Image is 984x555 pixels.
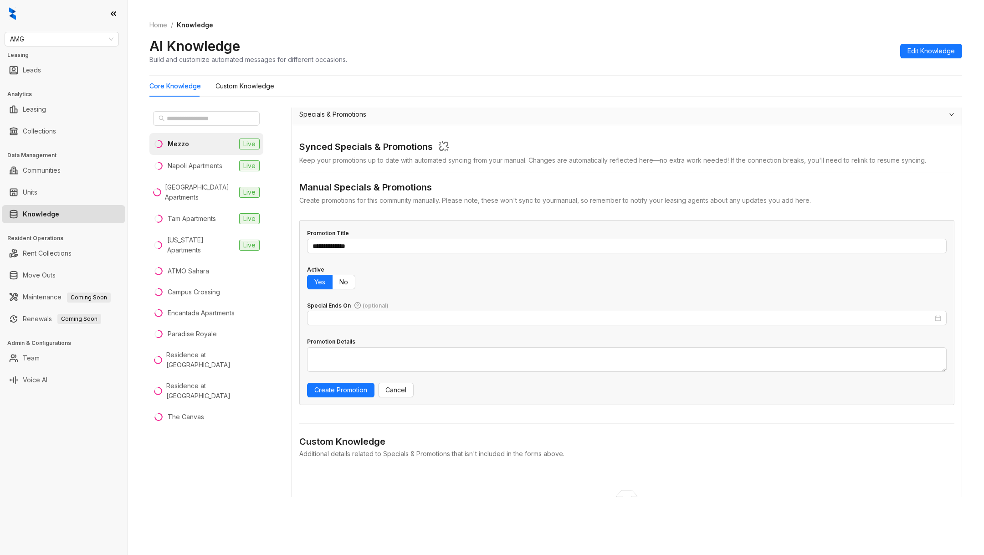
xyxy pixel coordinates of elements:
[299,449,954,459] div: Additional details related to Specials & Promotions that isn't included in the forms above.
[168,329,217,339] div: Paradise Royale
[149,55,347,64] div: Build and customize automated messages for different occasions.
[159,115,165,122] span: search
[10,32,113,46] span: AMG
[166,381,260,401] div: Residence at [GEOGRAPHIC_DATA]
[23,349,40,367] a: Team
[299,155,954,165] div: Keep your promotions up to date with automated syncing from your manual . Changes are automatical...
[167,235,236,255] div: [US_STATE] Apartments
[2,183,125,201] li: Units
[171,20,173,30] li: /
[148,20,169,30] a: Home
[168,161,222,171] div: Napoli Apartments
[2,122,125,140] li: Collections
[299,140,433,155] div: Synced Specials & Promotions
[239,139,260,149] span: Live
[949,112,954,117] span: expanded
[2,205,125,223] li: Knowledge
[2,349,125,367] li: Team
[23,122,56,140] a: Collections
[2,310,125,328] li: Renewals
[7,234,127,242] h3: Resident Operations
[2,100,125,118] li: Leasing
[299,180,954,195] div: Manual Specials & Promotions
[2,161,125,180] li: Communities
[166,350,260,370] div: Residence at [GEOGRAPHIC_DATA]
[168,287,220,297] div: Campus Crossing
[177,21,213,29] span: Knowledge
[385,385,406,395] span: Cancel
[292,104,962,125] div: Specials & Promotions
[907,46,955,56] span: Edit Knowledge
[900,44,962,58] button: Edit Knowledge
[149,37,240,55] h2: AI Knowledge
[339,278,348,286] span: No
[2,288,125,306] li: Maintenance
[354,302,361,308] span: question-circle
[2,61,125,79] li: Leads
[23,161,61,180] a: Communities
[168,412,204,422] div: The Canvas
[239,160,260,171] span: Live
[239,213,260,224] span: Live
[307,229,349,238] div: Promotion Title
[7,339,127,347] h3: Admin & Configurations
[215,81,274,91] div: Custom Knowledge
[23,244,72,262] a: Rent Collections
[307,338,355,346] div: Promotion Details
[168,266,209,276] div: ATMO Sahara
[168,214,216,224] div: Tam Apartments
[2,371,125,389] li: Voice AI
[299,435,954,449] div: Custom Knowledge
[2,244,125,262] li: Rent Collections
[299,195,954,206] div: Create promotions for this community manually. Please note, these won't sync to your manual , so ...
[23,205,59,223] a: Knowledge
[314,278,325,286] span: Yes
[239,187,260,198] span: Live
[23,183,37,201] a: Units
[378,383,414,397] button: Cancel
[23,371,47,389] a: Voice AI
[363,302,389,309] span: (optional)
[314,385,367,395] span: Create Promotion
[23,61,41,79] a: Leads
[67,293,111,303] span: Coming Soon
[168,308,235,318] div: Encantada Apartments
[165,182,236,202] div: [GEOGRAPHIC_DATA] Apartments
[307,302,389,310] div: Special Ends On
[9,7,16,20] img: logo
[23,100,46,118] a: Leasing
[307,383,374,397] button: Create Promotion
[57,314,101,324] span: Coming Soon
[23,266,56,284] a: Move Outs
[239,240,260,251] span: Live
[7,51,127,59] h3: Leasing
[23,310,101,328] a: RenewalsComing Soon
[307,266,324,274] div: Active
[7,151,127,159] h3: Data Management
[7,90,127,98] h3: Analytics
[2,266,125,284] li: Move Outs
[149,81,201,91] div: Core Knowledge
[299,109,366,119] span: Specials & Promotions
[168,139,189,149] div: Mezzo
